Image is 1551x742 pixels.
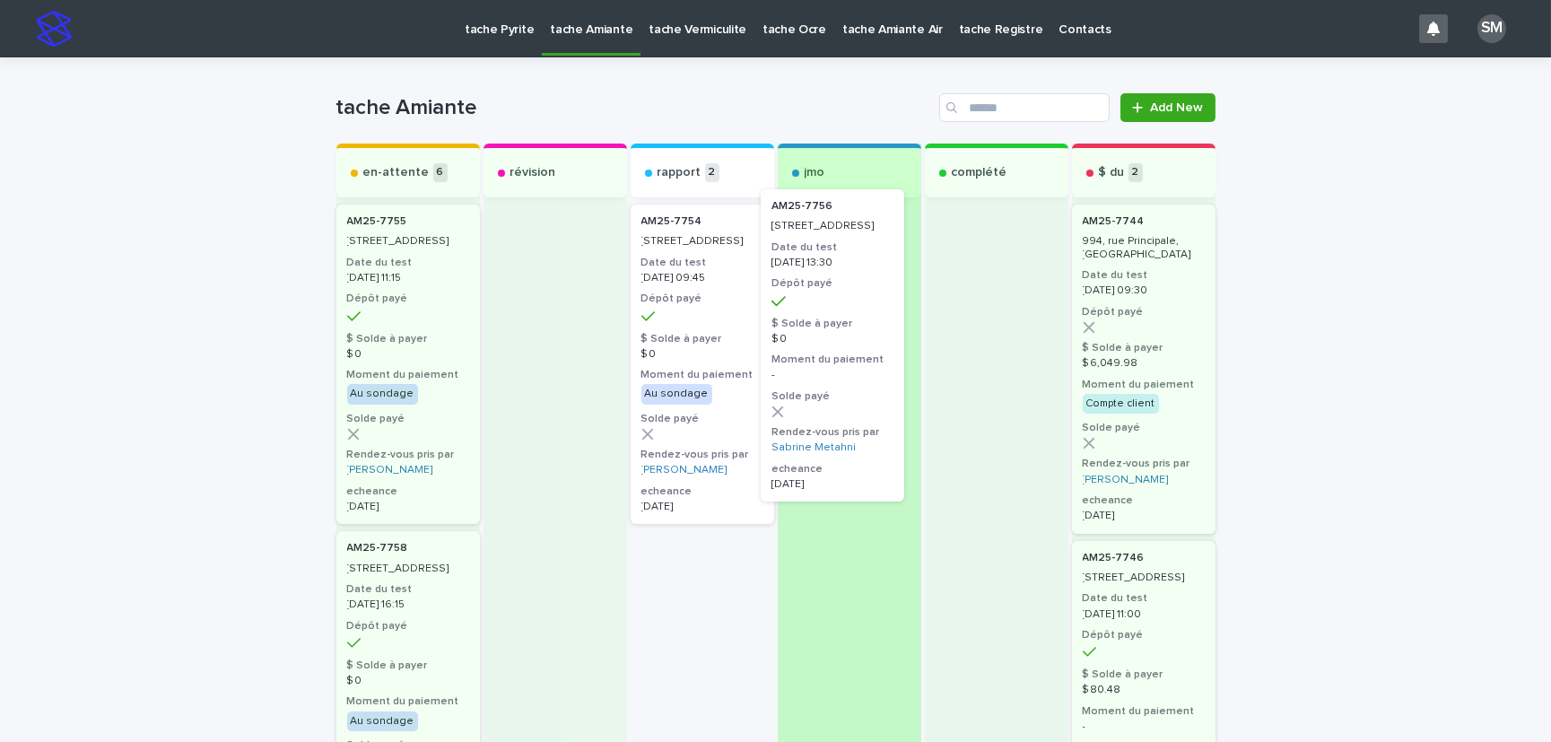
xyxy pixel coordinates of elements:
span: Add New [1151,101,1204,114]
img: stacker-logo-s-only.png [36,11,72,47]
input: Search [939,93,1110,122]
p: 2 [705,163,719,182]
div: SM [1477,14,1506,43]
a: Add New [1120,93,1215,122]
p: rapport [658,165,701,180]
h1: tache Amiante [336,95,933,121]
